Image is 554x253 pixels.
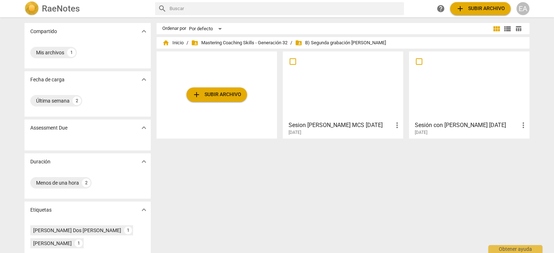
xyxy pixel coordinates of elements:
span: more_vert [519,121,528,130]
span: B) Segunda grabación [PERSON_NAME] [295,39,386,46]
button: Mostrar más [138,156,149,167]
h3: Sesión con Ana MCS 21-08-25 [415,121,519,130]
span: / [290,40,292,46]
img: Logo [25,1,39,16]
div: Última semana [36,97,70,104]
a: LogoRaeNotes [25,1,149,16]
div: [PERSON_NAME] Dos [PERSON_NAME] [33,227,121,234]
p: Compartido [30,28,57,35]
h3: Sesion Ana-Agustin MCS 27.08.25 [289,121,393,130]
button: Mostrar más [138,204,149,215]
span: expand_more [140,157,148,166]
button: Mostrar más [138,26,149,37]
div: Menos de una hora [36,179,79,186]
span: view_list [503,24,512,33]
div: 1 [124,226,132,234]
div: 1 [67,48,76,57]
span: folder_shared [191,39,198,46]
span: more_vert [393,121,401,130]
span: folder_shared [295,39,302,46]
span: view_module [492,24,501,33]
button: Mostrar más [138,74,149,85]
div: 2 [82,179,91,187]
p: Assessment Due [30,124,67,132]
span: search [158,4,167,13]
a: Sesion [PERSON_NAME] MCS [DATE][DATE] [285,54,401,135]
h2: RaeNotes [42,4,80,14]
button: Cuadrícula [491,23,502,34]
span: Mastering Coaching Skills - Generación 32 [191,39,287,46]
button: EA [516,2,529,15]
button: Subir [450,2,511,15]
div: 1 [75,239,83,247]
a: Sesión con [PERSON_NAME] [DATE][DATE] [412,54,527,135]
div: Mis archivos [36,49,64,56]
span: help [436,4,445,13]
button: Mostrar más [138,122,149,133]
span: expand_more [140,123,148,132]
button: Tabla [513,23,524,34]
span: Subir archivo [192,90,241,99]
p: Fecha de carga [30,76,65,83]
span: expand_more [140,75,148,84]
div: Ordenar por [162,26,186,31]
p: Duración [30,158,50,166]
button: Subir [186,87,247,102]
span: Subir archivo [456,4,505,13]
span: add [192,90,201,99]
p: Etiquetas [30,206,52,214]
span: expand_more [140,205,148,214]
div: Obtener ayuda [488,245,542,253]
button: Lista [502,23,513,34]
span: table_chart [515,25,522,32]
span: / [186,40,188,46]
div: 2 [72,96,81,105]
span: [DATE] [289,130,301,136]
input: Buscar [170,3,401,14]
span: [DATE] [415,130,427,136]
div: [PERSON_NAME] [33,240,72,247]
a: Obtener ayuda [434,2,447,15]
div: Por defecto [189,23,224,35]
span: add [456,4,465,13]
span: expand_more [140,27,148,36]
span: home [162,39,170,46]
span: Inicio [162,39,184,46]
